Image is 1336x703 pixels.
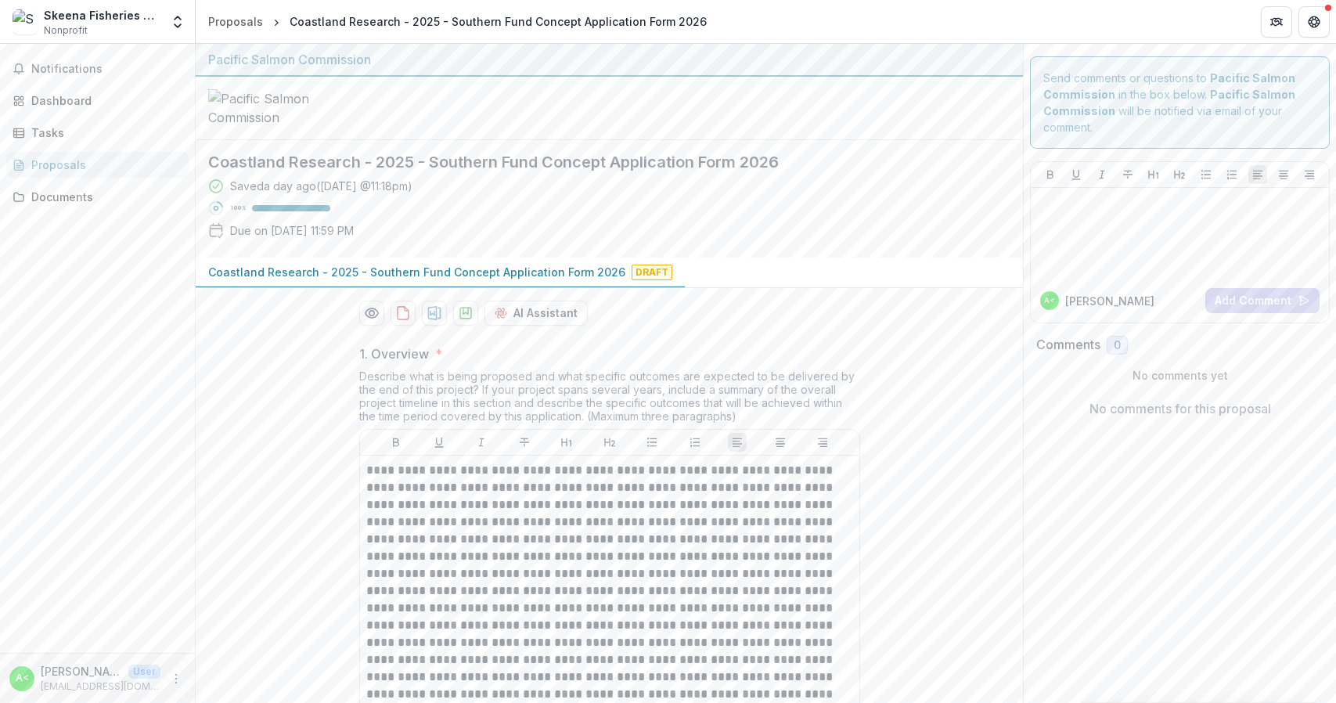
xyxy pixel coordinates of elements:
button: Italicize [1093,165,1111,184]
nav: breadcrumb [202,10,713,33]
button: Align Right [1300,165,1319,184]
div: Coastland Research - 2025 - Southern Fund Concept Application Form 2026 [290,13,707,30]
button: Heading 1 [1144,165,1163,184]
span: Draft [632,265,672,280]
button: Underline [1067,165,1086,184]
img: Skeena Fisheries Commission [13,9,38,34]
p: [PERSON_NAME] [1065,293,1154,309]
p: 1. Overview [359,344,429,363]
button: Open entity switcher [167,6,189,38]
button: Align Left [1248,165,1267,184]
button: Get Help [1298,6,1330,38]
div: Skeena Fisheries Commission [44,7,160,23]
div: Proposals [31,157,176,173]
h2: Comments [1036,337,1100,352]
p: Due on [DATE] 11:59 PM [230,222,354,239]
button: Ordered List [1223,165,1241,184]
button: Strike [1118,165,1137,184]
p: 100 % [230,203,246,214]
div: Describe what is being proposed and what specific outcomes are expected to be delivered by the en... [359,370,860,429]
button: AI Assistant [484,301,588,326]
button: Bullet List [1197,165,1215,184]
button: Ordered List [686,433,704,452]
button: Heading 2 [1170,165,1189,184]
span: 0 [1114,339,1121,352]
a: Dashboard [6,88,189,114]
button: download-proposal [453,301,478,326]
span: Notifications [31,63,182,76]
img: Pacific Salmon Commission [208,89,365,127]
div: Pacific Salmon Commission [208,50,1010,69]
p: No comments yet [1036,367,1323,384]
p: [EMAIL_ADDRESS][DOMAIN_NAME] [41,680,160,694]
button: Bold [1041,165,1060,184]
button: Align Left [728,433,747,452]
div: Andrew Rosenberger <andy@coastlandresearch.com> [16,673,29,683]
button: download-proposal [391,301,416,326]
div: Documents [31,189,176,205]
button: Heading 2 [600,433,619,452]
button: Bold [387,433,405,452]
p: No comments for this proposal [1089,399,1271,418]
button: download-proposal [422,301,447,326]
div: Send comments or questions to in the box below. will be notified via email of your comment. [1030,56,1330,149]
div: Proposals [208,13,263,30]
div: Saved a day ago ( [DATE] @ 11:18pm ) [230,178,412,194]
a: Proposals [6,152,189,178]
button: Partners [1261,6,1292,38]
button: Heading 1 [557,433,576,452]
button: Preview a5b0a37c-a502-406e-ba89-4cee89c946ad-0.pdf [359,301,384,326]
button: Bullet List [643,433,661,452]
p: User [128,665,160,679]
button: Align Center [771,433,790,452]
p: Coastland Research - 2025 - Southern Fund Concept Application Form 2026 [208,264,625,280]
button: Add Comment [1205,288,1320,313]
a: Documents [6,184,189,210]
button: Underline [430,433,448,452]
button: Align Right [813,433,832,452]
a: Tasks [6,120,189,146]
button: Align Center [1274,165,1293,184]
button: More [167,669,185,688]
h2: Coastland Research - 2025 - Southern Fund Concept Application Form 2026 [208,153,985,171]
div: Andrew Rosenberger <andy@coastlandresearch.com> [1044,297,1055,305]
div: Dashboard [31,92,176,109]
div: Tasks [31,124,176,141]
p: [PERSON_NAME] <[PERSON_NAME][EMAIL_ADDRESS][DOMAIN_NAME]> [41,663,122,680]
a: Proposals [202,10,269,33]
button: Notifications [6,56,189,81]
button: Strike [515,433,534,452]
button: Italicize [472,433,491,452]
span: Nonprofit [44,23,88,38]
